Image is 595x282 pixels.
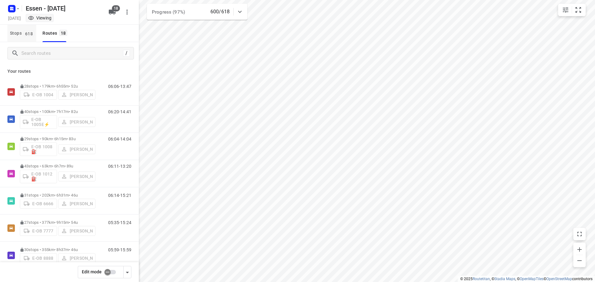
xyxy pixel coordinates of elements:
[558,4,586,16] div: small contained button group
[7,68,131,75] p: Your routes
[121,6,133,18] button: More
[20,109,95,114] p: 40 stops • 100km • 7h17m • 82u
[147,4,247,20] div: Progress (97%)600/618
[20,220,95,225] p: 27 stops • 377km • 9h15m • 54u
[572,4,584,16] button: Fit zoom
[20,137,95,141] p: 29 stops • 90km • 6h15m • 83u
[20,247,95,252] p: 30 stops • 355km • 8h37m • 46u
[210,8,230,15] p: 600/618
[123,50,130,57] div: /
[460,277,593,281] li: © 2025 , © , © © contributors
[124,268,131,276] div: Driver app settings
[10,29,36,37] span: Stops
[112,5,120,11] span: 18
[28,15,51,21] div: You are currently in view mode. To make any changes, go to edit project.
[42,29,69,37] div: Routes
[24,30,34,37] span: 618
[520,277,544,281] a: OpenMapTiles
[559,4,572,16] button: Map settings
[108,109,131,114] p: 06:20-14:41
[546,277,572,281] a: OpenStreetMap
[20,84,95,89] p: 28 stops • 179km • 6h55m • 52u
[473,277,490,281] a: Routetitan
[108,137,131,141] p: 06:04-14:04
[494,277,515,281] a: Stadia Maps
[82,269,102,274] span: Edit mode
[59,30,68,36] span: 18
[108,247,131,252] p: 05:59-15:59
[108,164,131,169] p: 06:11-13:20
[108,220,131,225] p: 05:35-15:24
[152,9,185,15] span: Progress (97%)
[108,84,131,89] p: 06:06-13:47
[21,49,123,58] input: Search routes
[106,6,118,18] button: 18
[108,193,131,198] p: 06:14-15:21
[20,164,95,168] p: 43 stops • 63km • 6h7m • 89u
[20,193,95,197] p: 31 stops • 202km • 6h31m • 46u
